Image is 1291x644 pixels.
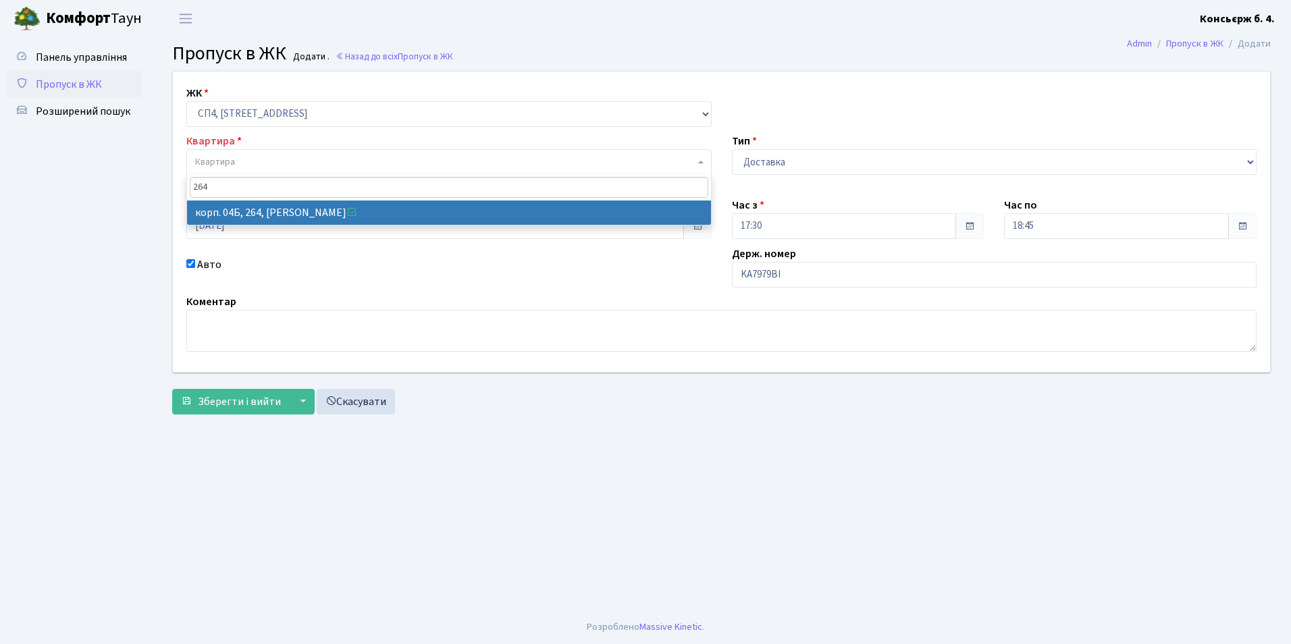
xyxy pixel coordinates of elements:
[36,104,130,119] span: Розширений пошук
[639,620,702,634] a: Massive Kinetic
[1200,11,1275,27] a: Консьєрж б. 4.
[186,85,209,101] label: ЖК
[317,389,395,414] a: Скасувати
[290,51,330,63] small: Додати .
[14,5,41,32] img: logo.png
[1004,197,1037,213] label: Час по
[732,197,764,213] label: Час з
[197,257,221,273] label: Авто
[1107,30,1291,58] nav: breadcrumb
[46,7,142,30] span: Таун
[732,262,1257,288] input: АА1234АА
[172,389,290,414] button: Зберегти і вийти
[7,71,142,98] a: Пропуск в ЖК
[398,50,453,63] span: Пропуск в ЖК
[36,50,127,65] span: Панель управління
[1200,11,1275,26] b: Консьєрж б. 4.
[7,44,142,71] a: Панель управління
[732,133,757,149] label: Тип
[1127,36,1152,51] a: Admin
[195,155,235,169] span: Квартира
[36,77,102,92] span: Пропуск в ЖК
[1166,36,1223,51] a: Пропуск в ЖК
[1223,36,1271,51] li: Додати
[732,246,796,262] label: Держ. номер
[169,7,203,30] button: Переключити навігацію
[187,200,711,225] li: корп. 04Б, 264, [PERSON_NAME]
[7,98,142,125] a: Розширений пошук
[46,7,111,29] b: Комфорт
[198,394,281,409] span: Зберегти і вийти
[172,40,286,67] span: Пропуск в ЖК
[186,133,242,149] label: Квартира
[587,620,704,635] div: Розроблено .
[336,50,453,63] a: Назад до всіхПропуск в ЖК
[186,294,236,310] label: Коментар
